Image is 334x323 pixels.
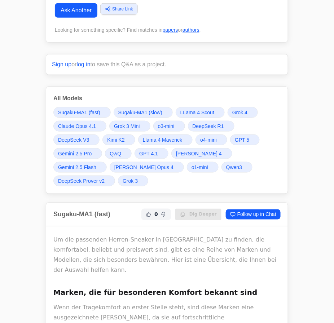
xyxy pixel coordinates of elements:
[53,287,281,298] h3: Marken, die für besonderen Komfort bekannt sind
[58,177,105,185] span: DeepSeek Prover v2
[53,134,100,145] a: DeepSeek V3
[112,6,133,12] span: Share Link
[52,61,71,67] a: Sign up
[154,211,158,218] span: 0
[58,164,96,171] span: Gemini 2.5 Flash
[153,121,185,132] a: o3-mini
[58,136,89,143] span: DeepSeek V3
[102,134,135,145] a: Kimi K2
[55,26,279,34] div: Looking for something specific? Find matches in or .
[55,3,97,18] a: Ask Another
[53,209,110,220] h2: Sugaku-MA1 (fast)
[195,134,227,145] a: o4-mini
[200,136,217,143] span: o4-mini
[77,61,91,67] a: log in
[230,134,260,145] a: GPT 5
[176,107,225,118] a: LLama 4 Scout
[110,150,121,157] span: QwQ
[192,164,208,171] span: o1-mini
[110,162,184,173] a: [PERSON_NAME] Opus 4
[52,60,282,69] p: or to save this Q&A as a project.
[232,109,247,116] span: Grok 4
[58,123,96,130] span: Claude Opus 4.1
[53,148,102,159] a: Gemini 2.5 Pro
[188,121,234,132] a: DeepSeek R1
[114,107,173,118] a: Sugaku-MA1 (slow)
[109,121,150,132] a: Grok 3 Mini
[228,107,258,118] a: Grok 4
[123,177,138,185] span: Grok 3
[118,176,148,186] a: Grok 3
[118,109,162,116] span: Sugaku-MA1 (slow)
[53,121,106,132] a: Claude Opus 4.1
[187,162,219,173] a: o1-mini
[235,136,249,143] span: GPT 5
[163,27,178,33] a: papers
[144,210,153,219] button: Helpful
[180,109,214,116] span: LLama 4 Scout
[226,209,281,220] a: Follow up in Chat
[53,94,281,103] h3: All Models
[139,150,158,157] span: GPT 4.1
[171,148,232,159] a: [PERSON_NAME] 4
[221,162,252,173] a: Qwen3
[53,176,115,186] a: DeepSeek Prover v2
[53,235,281,275] p: Um die passenden Herren-Sneaker in [GEOGRAPHIC_DATA] zu finden, die komfortabel, beliebt und prei...
[158,123,175,130] span: o3-mini
[226,164,242,171] span: Qwen3
[143,136,183,143] span: Llama 4 Maverick
[114,123,140,130] span: Grok 3 Mini
[183,27,199,33] a: authors
[138,134,193,145] a: Llama 4 Maverick
[107,136,124,143] span: Kimi K2
[53,107,111,118] a: Sugaku-MA1 (fast)
[58,150,92,157] span: Gemini 2.5 Pro
[114,164,173,171] span: [PERSON_NAME] Opus 4
[53,162,107,173] a: Gemini 2.5 Flash
[193,123,224,130] span: DeepSeek R1
[159,210,168,219] button: Not Helpful
[135,148,168,159] a: GPT 4.1
[58,109,100,116] span: Sugaku-MA1 (fast)
[105,148,132,159] a: QwQ
[176,150,222,157] span: [PERSON_NAME] 4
